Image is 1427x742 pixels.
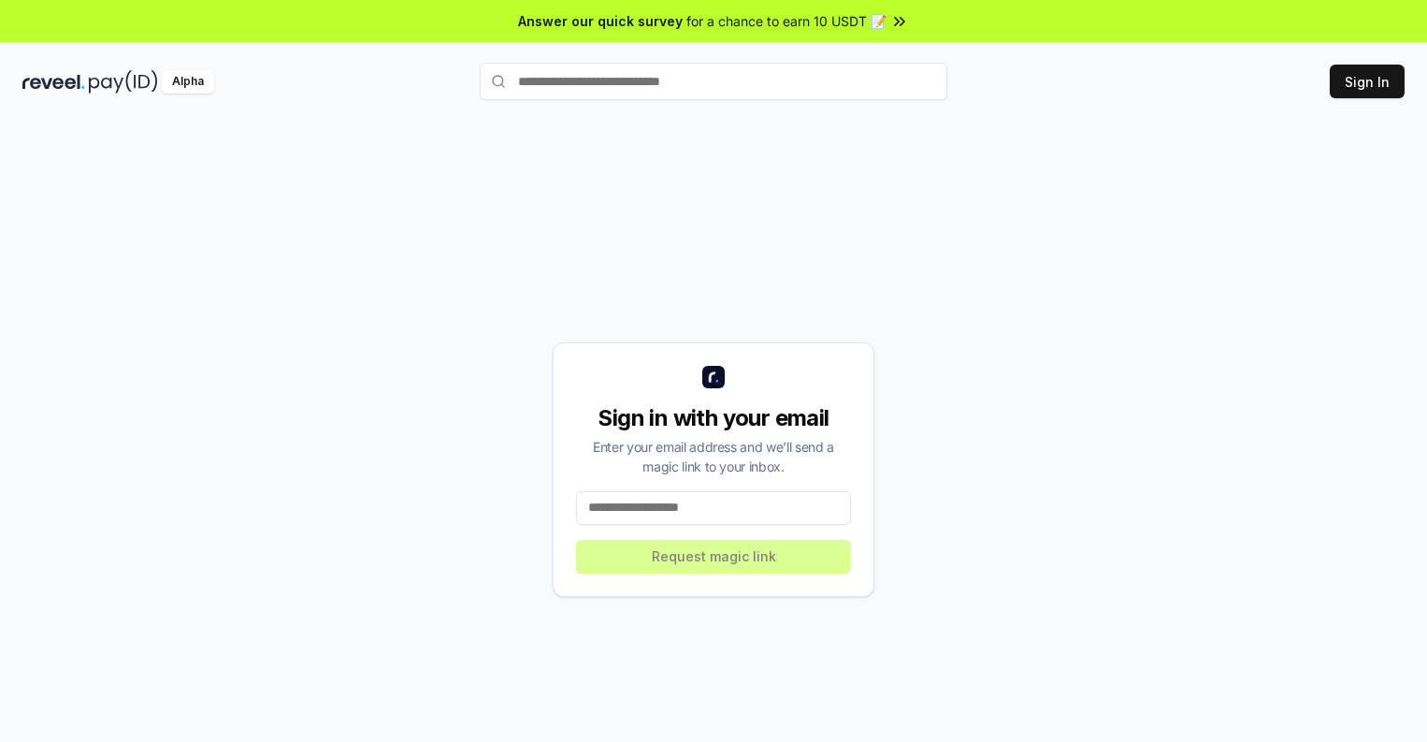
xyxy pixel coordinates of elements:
[702,366,725,388] img: logo_small
[22,70,85,94] img: reveel_dark
[576,437,851,476] div: Enter your email address and we’ll send a magic link to your inbox.
[89,70,158,94] img: pay_id
[162,70,214,94] div: Alpha
[686,11,886,31] span: for a chance to earn 10 USDT 📝
[1330,65,1405,98] button: Sign In
[576,403,851,433] div: Sign in with your email
[518,11,683,31] span: Answer our quick survey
